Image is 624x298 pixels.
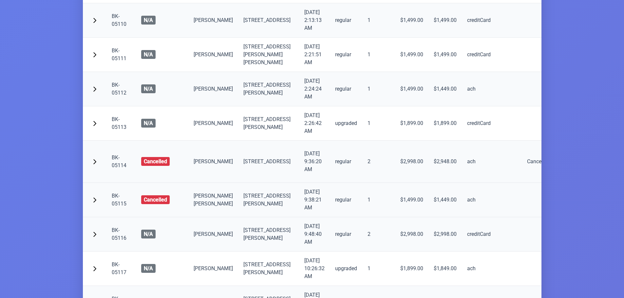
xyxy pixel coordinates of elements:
[188,3,238,38] td: [PERSON_NAME]
[238,141,299,183] td: [STREET_ADDRESS]
[395,3,428,38] td: $1,499.00
[362,183,395,217] td: 1
[362,106,395,141] td: 1
[112,13,126,27] a: BK-05110
[395,72,428,106] td: $1,499.00
[238,217,299,252] td: [STREET_ADDRESS] [PERSON_NAME]
[238,72,299,106] td: [STREET_ADDRESS] [PERSON_NAME]
[330,183,362,217] td: regular
[141,119,156,128] span: N/A
[428,106,462,141] td: $1,899.00
[330,3,362,38] td: regular
[188,252,238,286] td: [PERSON_NAME]
[522,141,556,183] td: Canceled
[462,38,522,72] td: creditCard
[238,106,299,141] td: [STREET_ADDRESS] [PERSON_NAME]
[141,84,156,93] span: N/A
[188,217,238,252] td: [PERSON_NAME]
[395,106,428,141] td: $1,899.00
[428,38,462,72] td: $1,499.00
[395,38,428,72] td: $1,499.00
[395,252,428,286] td: $1,899.00
[462,217,522,252] td: creditCard
[188,72,238,106] td: [PERSON_NAME]
[188,106,238,141] td: [PERSON_NAME]
[188,141,238,183] td: [PERSON_NAME]
[238,38,299,72] td: [STREET_ADDRESS][PERSON_NAME] [PERSON_NAME]
[362,141,395,183] td: 2
[362,38,395,72] td: 1
[112,82,126,96] a: BK-05112
[428,72,462,106] td: $1,449.00
[299,38,330,72] td: [DATE] 2:21:51 AM
[112,193,126,207] a: BK-05115
[141,195,170,204] span: cancelled
[462,141,522,183] td: ach
[428,252,462,286] td: $1,849.00
[299,72,330,106] td: [DATE] 2:24:24 AM
[112,227,126,241] a: BK-05116
[238,3,299,38] td: [STREET_ADDRESS]
[462,72,522,106] td: ach
[188,183,238,217] td: [PERSON_NAME] [PERSON_NAME]
[395,217,428,252] td: $2,998.00
[112,154,126,168] a: BK-05114
[238,183,299,217] td: [STREET_ADDRESS] [PERSON_NAME]
[428,183,462,217] td: $1,449.00
[299,252,330,286] td: [DATE] 10:26:32 AM
[141,230,156,238] span: N/A
[330,72,362,106] td: regular
[112,261,126,275] a: BK-05117
[112,116,126,130] a: BK-05113
[188,38,238,72] td: [PERSON_NAME]
[395,141,428,183] td: $2,998.00
[462,106,522,141] td: creditCard
[362,217,395,252] td: 2
[362,72,395,106] td: 1
[141,264,156,273] span: N/A
[299,183,330,217] td: [DATE] 9:38:21 AM
[462,252,522,286] td: ach
[330,217,362,252] td: regular
[362,3,395,38] td: 1
[141,16,156,25] span: N/A
[299,141,330,183] td: [DATE] 9:36:20 AM
[112,47,126,61] a: BK-05111
[330,106,362,141] td: upgraded
[428,3,462,38] td: $1,499.00
[330,252,362,286] td: upgraded
[395,183,428,217] td: $1,499.00
[428,141,462,183] td: $2,948.00
[428,217,462,252] td: $2,998.00
[238,252,299,286] td: [STREET_ADDRESS][PERSON_NAME]
[462,183,522,217] td: ach
[299,217,330,252] td: [DATE] 9:48:40 AM
[330,38,362,72] td: regular
[330,141,362,183] td: regular
[299,106,330,141] td: [DATE] 2:26:42 AM
[141,50,156,59] span: N/A
[362,252,395,286] td: 1
[462,3,522,38] td: creditCard
[299,3,330,38] td: [DATE] 2:13:13 AM
[141,157,170,166] span: cancelled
